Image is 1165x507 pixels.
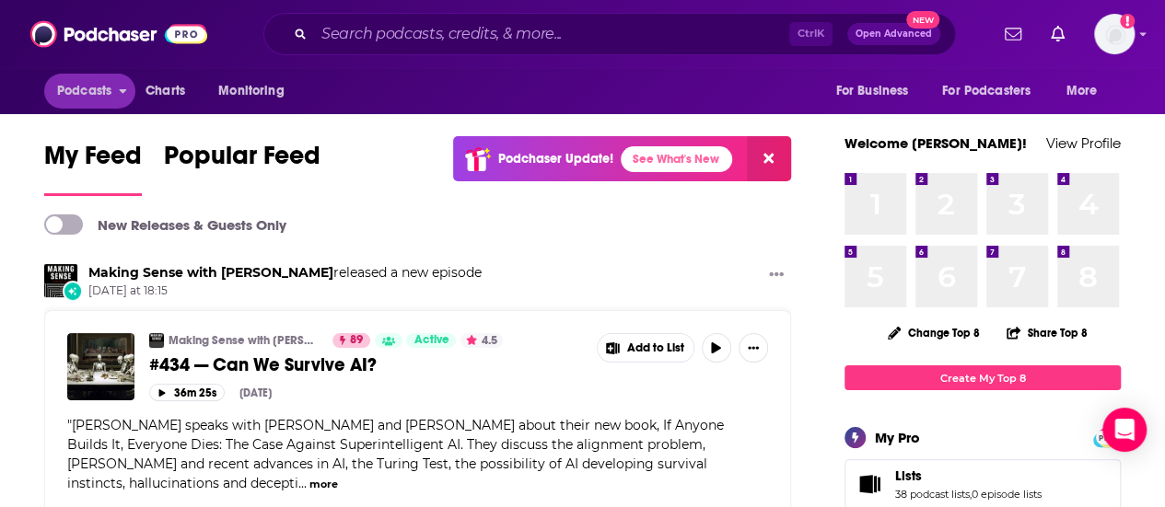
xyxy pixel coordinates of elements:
[149,353,377,376] span: #434 — Can We Survive AI?
[942,78,1031,104] span: For Podcasters
[67,417,724,491] span: [PERSON_NAME] speaks with [PERSON_NAME] and [PERSON_NAME] about their new book, If Anyone Builds ...
[149,384,225,401] button: 36m 25s
[149,333,164,348] img: Making Sense with Sam Harris
[1096,431,1118,444] span: PRO
[906,11,939,29] span: New
[845,365,1121,390] a: Create My Top 8
[88,264,333,281] a: Making Sense with Sam Harris
[845,134,1027,152] a: Welcome [PERSON_NAME]!
[498,151,613,167] p: Podchaser Update!
[149,353,584,376] a: #434 — Can We Survive AI?
[164,140,320,182] span: Popular Feed
[835,78,908,104] span: For Business
[263,13,956,55] div: Search podcasts, credits, & more...
[1043,18,1072,50] a: Show notifications dropdown
[895,467,1042,484] a: Lists
[895,467,922,484] span: Lists
[88,283,482,299] span: [DATE] at 18:15
[972,488,1042,501] a: 0 episode lists
[218,78,284,104] span: Monitoring
[970,488,972,501] span: ,
[1066,78,1098,104] span: More
[44,74,135,109] button: open menu
[332,333,370,348] a: 89
[44,140,142,196] a: My Feed
[1006,315,1089,351] button: Share Top 8
[30,17,207,52] img: Podchaser - Follow, Share and Rate Podcasts
[1094,14,1135,54] span: Logged in as tfnewsroom
[621,146,732,172] a: See What's New
[205,74,308,109] button: open menu
[406,333,456,348] a: Active
[44,214,286,235] a: New Releases & Guests Only
[875,429,920,446] div: My Pro
[930,74,1057,109] button: open menu
[44,140,142,182] span: My Feed
[67,417,724,491] span: "
[598,334,693,362] button: Show More Button
[314,19,789,49] input: Search podcasts, credits, & more...
[57,78,111,104] span: Podcasts
[146,78,185,104] span: Charts
[856,29,932,39] span: Open Advanced
[997,18,1029,50] a: Show notifications dropdown
[67,333,134,400] img: #434 — Can We Survive AI?
[44,264,77,297] img: Making Sense with Sam Harris
[627,341,684,355] span: Add to List
[88,264,482,282] h3: released a new episode
[164,140,320,196] a: Popular Feed
[1120,14,1135,29] svg: Add a profile image
[1102,408,1147,452] div: Open Intercom Messenger
[134,74,196,109] a: Charts
[739,333,768,363] button: Show More Button
[789,22,833,46] span: Ctrl K
[1054,74,1121,109] button: open menu
[895,488,970,501] a: 38 podcast lists
[309,477,338,492] button: more
[1046,134,1121,152] a: View Profile
[350,331,363,350] span: 89
[298,475,307,491] span: ...
[414,331,449,350] span: Active
[822,74,931,109] button: open menu
[851,471,888,497] a: Lists
[460,333,503,348] button: 4.5
[847,23,940,45] button: Open AdvancedNew
[1096,430,1118,444] a: PRO
[1094,14,1135,54] img: User Profile
[63,281,83,301] div: New Episode
[762,264,791,287] button: Show More Button
[239,386,272,399] div: [DATE]
[1094,14,1135,54] button: Show profile menu
[169,333,320,348] a: Making Sense with [PERSON_NAME]
[877,321,991,344] button: Change Top 8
